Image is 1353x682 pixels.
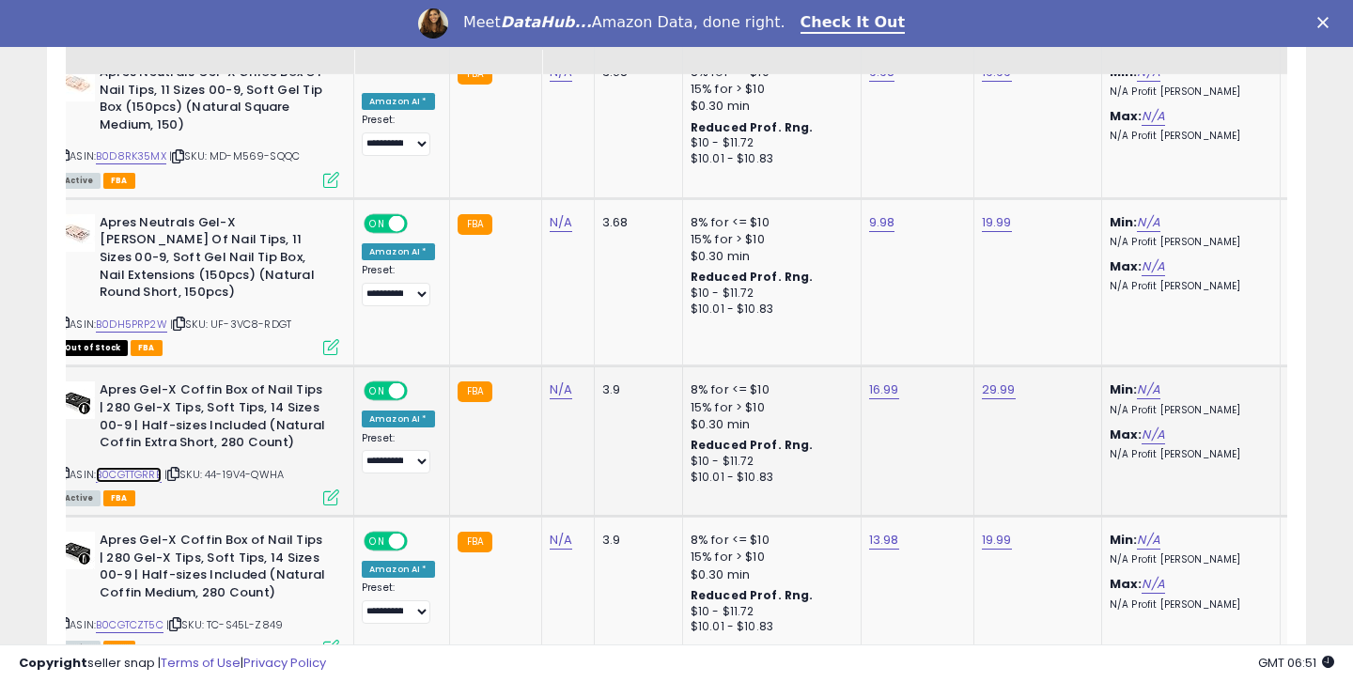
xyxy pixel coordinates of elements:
[100,532,328,606] b: Apres Gel-X Coffin Box of Nail Tips | 280 Gel-X Tips, Soft Tips, 14 Sizes 00-9 | Half-sizes Inclu...
[691,549,847,566] div: 15% for > $10
[869,531,899,550] a: 13.98
[691,302,847,318] div: $10.01 - $10.83
[1110,63,1138,81] b: Min:
[602,381,668,398] div: 3.9
[463,13,785,32] div: Meet Amazon Data, done right.
[1137,380,1159,399] a: N/A
[691,248,847,265] div: $0.30 min
[550,531,572,550] a: N/A
[869,213,895,232] a: 9.98
[1110,598,1266,612] p: N/A Profit [PERSON_NAME]
[57,340,128,356] span: All listings that are currently out of stock and unavailable for purchase on Amazon
[1110,426,1143,443] b: Max:
[96,148,166,164] a: B0D8RK35MX
[1142,107,1164,126] a: N/A
[164,467,284,482] span: | SKU: 44-19V4-QWHA
[1110,130,1266,143] p: N/A Profit [PERSON_NAME]
[1137,531,1159,550] a: N/A
[362,432,435,474] div: Preset:
[1110,553,1266,566] p: N/A Profit [PERSON_NAME]
[19,654,87,672] strong: Copyright
[691,619,847,635] div: $10.01 - $10.83
[1110,85,1266,99] p: N/A Profit [PERSON_NAME]
[1142,257,1164,276] a: N/A
[1110,213,1138,231] b: Min:
[691,81,847,98] div: 15% for > $10
[982,380,1016,399] a: 29.99
[691,231,847,248] div: 15% for > $10
[19,655,326,673] div: seller snap | |
[691,135,847,151] div: $10 - $11.72
[691,381,847,398] div: 8% for <= $10
[362,581,435,624] div: Preset:
[691,532,847,549] div: 8% for <= $10
[1110,448,1266,461] p: N/A Profit [PERSON_NAME]
[57,490,101,506] span: All listings currently available for purchase on Amazon
[169,148,300,163] span: | SKU: MD-M569-SQQC
[365,534,389,550] span: ON
[1110,107,1143,125] b: Max:
[362,264,435,306] div: Preset:
[1142,426,1164,444] a: N/A
[1110,280,1266,293] p: N/A Profit [PERSON_NAME]
[365,383,389,399] span: ON
[161,654,241,672] a: Terms of Use
[982,531,1012,550] a: 19.99
[691,587,814,603] b: Reduced Prof. Rng.
[405,534,435,550] span: OFF
[691,416,847,433] div: $0.30 min
[103,490,135,506] span: FBA
[501,13,592,31] i: DataHub...
[1110,236,1266,249] p: N/A Profit [PERSON_NAME]
[365,215,389,231] span: ON
[691,269,814,285] b: Reduced Prof. Rng.
[103,173,135,189] span: FBA
[362,114,435,156] div: Preset:
[458,381,492,402] small: FBA
[602,532,668,549] div: 3.9
[691,437,814,453] b: Reduced Prof. Rng.
[57,173,101,189] span: All listings currently available for purchase on Amazon
[458,532,492,552] small: FBA
[131,340,163,356] span: FBA
[550,213,572,232] a: N/A
[96,317,167,333] a: B0DH5PRP2W
[691,604,847,620] div: $10 - $11.72
[1110,575,1143,593] b: Max:
[166,617,283,632] span: | SKU: TC-S45L-Z849
[418,8,448,39] img: Profile image for Georgie
[362,243,435,260] div: Amazon AI *
[691,286,847,302] div: $10 - $11.72
[458,64,492,85] small: FBA
[1142,575,1164,594] a: N/A
[100,64,328,138] b: Apres Neutrals Gel-X Chloe Box Of Nail Tips, 11 Sizes 00-9, Soft Gel Tip Box (150pcs) (Natural Sq...
[57,532,95,569] img: 31nDNLQ-wAL._SL40_.jpg
[982,213,1012,232] a: 19.99
[1110,380,1138,398] b: Min:
[57,381,95,419] img: 4100u6EOPAL._SL40_.jpg
[170,317,291,332] span: | SKU: UF-3VC8-RDGT
[405,383,435,399] span: OFF
[691,566,847,583] div: $0.30 min
[691,98,847,115] div: $0.30 min
[691,399,847,416] div: 15% for > $10
[96,467,162,483] a: B0CGTTGRRB
[550,380,572,399] a: N/A
[1110,257,1143,275] b: Max:
[57,214,95,252] img: 31W1UMyiq2L._SL40_.jpg
[100,214,328,306] b: Apres Neutrals Gel-X [PERSON_NAME] Of Nail Tips, 11 Sizes 00-9, Soft Gel Nail Tip Box, Nail Exten...
[100,381,328,456] b: Apres Gel-X Coffin Box of Nail Tips | 280 Gel-X Tips, Soft Tips, 14 Sizes 00-9 | Half-sizes Inclu...
[1110,404,1266,417] p: N/A Profit [PERSON_NAME]
[691,119,814,135] b: Reduced Prof. Rng.
[1137,213,1159,232] a: N/A
[96,617,163,633] a: B0CGTCZT5C
[1110,531,1138,549] b: Min:
[405,215,435,231] span: OFF
[243,654,326,672] a: Privacy Policy
[458,214,492,235] small: FBA
[362,411,435,427] div: Amazon AI *
[691,151,847,167] div: $10.01 - $10.83
[691,470,847,486] div: $10.01 - $10.83
[1258,654,1334,672] span: 2025-10-10 06:51 GMT
[1317,17,1336,28] div: Close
